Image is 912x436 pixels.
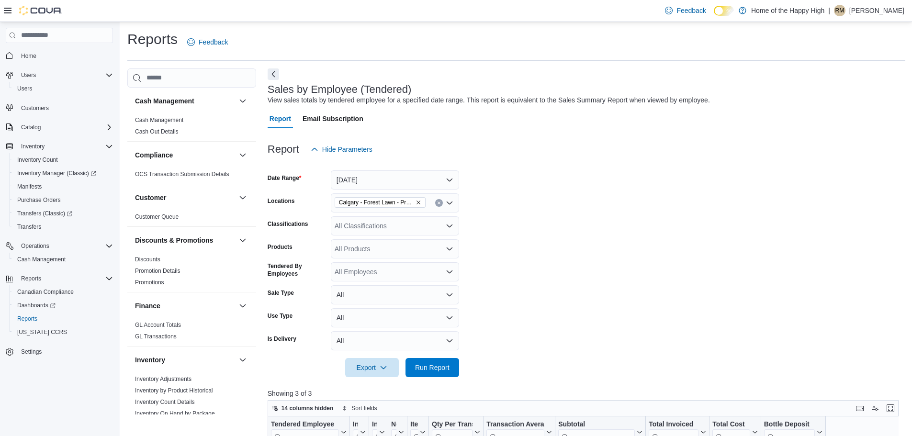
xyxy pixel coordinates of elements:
[17,273,113,284] span: Reports
[17,102,113,114] span: Customers
[268,389,905,398] p: Showing 3 of 3
[135,267,180,275] span: Promotion Details
[834,5,845,16] div: Rebecca MacNeill
[135,387,213,394] span: Inventory by Product Historical
[21,242,49,250] span: Operations
[21,348,42,356] span: Settings
[21,123,41,131] span: Catalog
[17,223,41,231] span: Transfers
[135,171,229,178] a: OCS Transaction Submission Details
[335,197,426,208] span: Calgary - Forest Lawn - Prairie Records
[339,198,414,207] span: Calgary - Forest Lawn - Prairie Records
[2,272,117,285] button: Reports
[307,140,376,159] button: Hide Parameters
[714,6,734,16] input: Dark Mode
[135,355,165,365] h3: Inventory
[13,168,113,179] span: Inventory Manager (Classic)
[17,346,45,358] a: Settings
[10,253,117,266] button: Cash Management
[268,243,293,251] label: Products
[17,183,42,190] span: Manifests
[135,375,191,383] span: Inventory Adjustments
[13,326,113,338] span: Washington CCRS
[17,240,113,252] span: Operations
[835,5,844,16] span: RM
[351,404,377,412] span: Sort fields
[135,193,235,202] button: Customer
[135,268,180,274] a: Promotion Details
[17,122,45,133] button: Catalog
[10,167,117,180] a: Inventory Manager (Classic)
[13,300,113,311] span: Dashboards
[446,222,453,230] button: Open list of options
[849,5,904,16] p: [PERSON_NAME]
[268,220,308,228] label: Classifications
[17,50,40,62] a: Home
[345,358,399,377] button: Export
[331,331,459,350] button: All
[764,420,815,429] div: Bottle Deposit
[237,149,248,161] button: Compliance
[432,420,473,429] div: Qty Per Transaction
[331,170,459,190] button: [DATE]
[127,114,256,141] div: Cash Management
[17,240,53,252] button: Operations
[828,5,830,16] p: |
[446,268,453,276] button: Open list of options
[2,140,117,153] button: Inventory
[21,104,49,112] span: Customers
[237,354,248,366] button: Inventory
[21,52,36,60] span: Home
[135,256,160,263] a: Discounts
[2,68,117,82] button: Users
[331,285,459,304] button: All
[13,154,62,166] a: Inventory Count
[13,208,113,219] span: Transfers (Classic)
[649,420,698,429] div: Total Invoiced
[199,37,228,47] span: Feedback
[135,96,235,106] button: Cash Management
[322,145,372,154] span: Hide Parameters
[135,398,195,406] span: Inventory Count Details
[2,239,117,253] button: Operations
[410,420,418,429] div: Items Per Transaction
[127,30,178,49] h1: Reports
[13,154,113,166] span: Inventory Count
[17,273,45,284] button: Reports
[268,68,279,80] button: Next
[268,144,299,155] h3: Report
[13,286,78,298] a: Canadian Compliance
[281,404,334,412] span: 14 columns hidden
[13,194,113,206] span: Purchase Orders
[17,156,58,164] span: Inventory Count
[135,235,235,245] button: Discounts & Promotions
[13,194,65,206] a: Purchase Orders
[135,279,164,286] span: Promotions
[17,315,37,323] span: Reports
[17,169,96,177] span: Inventory Manager (Classic)
[2,101,117,115] button: Customers
[135,213,179,221] span: Customer Queue
[885,402,896,414] button: Enter fullscreen
[270,109,291,128] span: Report
[13,326,71,338] a: [US_STATE] CCRS
[135,376,191,382] a: Inventory Adjustments
[10,299,117,312] a: Dashboards
[415,363,450,372] span: Run Report
[6,45,113,384] nav: Complex example
[712,420,750,429] div: Total Cost
[17,122,113,133] span: Catalog
[268,174,302,182] label: Date Range
[13,221,45,233] a: Transfers
[13,168,100,179] a: Inventory Manager (Classic)
[2,121,117,134] button: Catalog
[13,181,113,192] span: Manifests
[268,197,295,205] label: Locations
[135,410,215,417] span: Inventory On Hand by Package
[558,420,635,429] div: Subtotal
[2,49,117,63] button: Home
[10,153,117,167] button: Inventory Count
[661,1,709,20] a: Feedback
